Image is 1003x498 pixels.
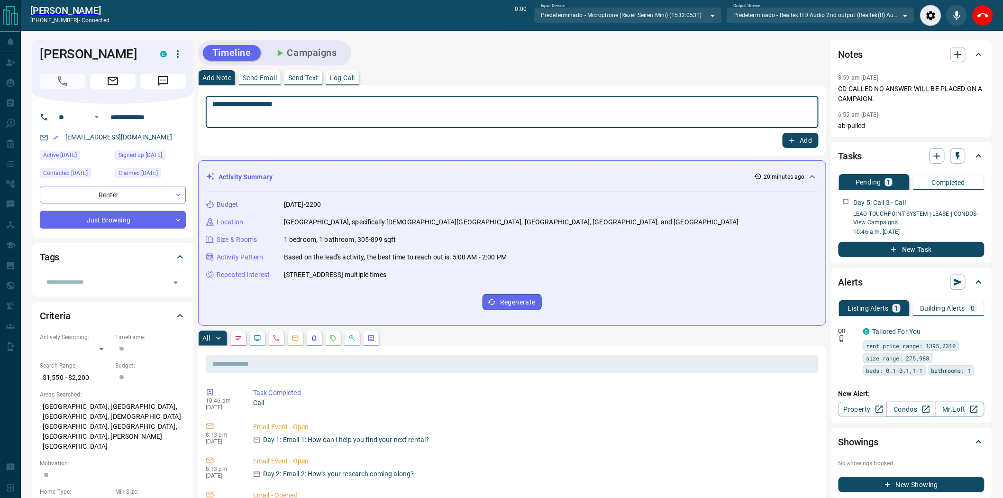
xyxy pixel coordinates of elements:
p: 1 [887,179,891,185]
div: Criteria [40,304,186,327]
a: Property [839,402,887,417]
p: [GEOGRAPHIC_DATA], [GEOGRAPHIC_DATA], [GEOGRAPHIC_DATA], [DEMOGRAPHIC_DATA][GEOGRAPHIC_DATA], [GE... [40,399,186,454]
p: Home Type: [40,488,110,496]
div: Mute [946,5,967,26]
p: Off [839,327,857,335]
p: Task Completed [253,388,815,398]
svg: Calls [273,334,280,342]
div: End Call [972,5,994,26]
p: Budget [217,200,238,210]
span: Email [90,74,136,89]
p: Based on the lead's activity, the best time to reach out is: 5:00 AM - 2:00 PM [284,252,507,262]
p: 8:59 am [DATE] [839,74,879,81]
span: Contacted [DATE] [43,168,88,178]
div: Just Browsing [40,211,186,229]
p: Activity Pattern [217,252,263,262]
div: condos.ca [863,328,870,335]
p: Day 2: Email 2: How’s your research coming along? [263,469,414,479]
div: Activity Summary20 minutes ago [206,168,818,186]
p: [PHONE_NUMBER] - [30,16,109,25]
label: Input Device [541,3,565,9]
p: Location [217,217,243,227]
p: 1 [894,305,898,312]
a: [PERSON_NAME] [30,5,109,16]
p: All [202,335,210,341]
div: Tasks [839,145,985,167]
div: Tags [40,246,186,268]
svg: Listing Alerts [310,334,318,342]
p: Timeframe: [115,333,186,341]
p: 20 minutes ago [764,173,805,181]
p: [DATE] [206,438,239,445]
p: 8:13 pm [206,466,239,472]
p: [STREET_ADDRESS] multiple times [284,270,386,280]
a: LEAD TOUCHPOINT SYSTEM | LEASE | CONDOS- View Campaigns [854,211,979,226]
svg: Requests [329,334,337,342]
button: Open [91,111,102,123]
span: Message [140,74,186,89]
button: Open [169,276,182,289]
h1: [PERSON_NAME] [40,46,146,62]
label: Output Device [733,3,760,9]
p: ab pulled [839,121,985,131]
button: Timeline [203,45,261,61]
div: Renter [40,186,186,203]
p: Budget: [115,361,186,370]
p: 0:00 [515,5,527,26]
span: Call [40,74,85,89]
div: Wed Aug 13 2025 [115,150,186,163]
p: Log Call [330,74,355,81]
svg: Opportunities [348,334,356,342]
p: Completed [932,179,966,186]
button: Regenerate [483,294,542,310]
div: Wed Aug 13 2025 [40,150,110,163]
button: Add [783,133,819,148]
span: connected [82,17,109,24]
p: 10:46 a.m. [DATE] [854,228,985,236]
p: Search Range: [40,361,110,370]
p: Size & Rooms [217,235,257,245]
p: 6:55 am [DATE] [839,111,879,118]
p: Repeated Interest [217,270,270,280]
div: Wed Aug 13 2025 [115,168,186,181]
svg: Push Notification Only [839,335,845,342]
p: Email Event - Open [253,422,815,432]
svg: Email Verified [52,134,59,141]
p: Min Size: [115,488,186,496]
p: Building Alerts [921,305,966,312]
div: Predeterminado - Microphone (Razer Seiren Mini) (1532:0531) [534,7,722,23]
div: Audio Settings [920,5,941,26]
a: Condos [887,402,936,417]
p: Add Note [202,74,231,81]
p: Day 1: Email 1: How can I help you find your next rental? [263,435,429,445]
p: Send Text [288,74,319,81]
h2: Alerts [839,275,863,290]
h2: Criteria [40,308,71,323]
p: Motivation: [40,459,186,468]
span: size range: 275,988 [866,353,930,363]
button: New Showing [839,477,985,492]
span: Signed up [DATE] [119,150,162,160]
div: condos.ca [160,51,167,57]
p: [DATE] [206,472,239,479]
p: [GEOGRAPHIC_DATA], specifically [DEMOGRAPHIC_DATA][GEOGRAPHIC_DATA], [GEOGRAPHIC_DATA], [GEOGRAPH... [284,217,739,227]
div: Predeterminado - Realtek HD Audio 2nd output (Realtek(R) Audio) [727,7,914,23]
p: 0 [971,305,975,312]
p: No showings booked [839,459,985,468]
div: Alerts [839,271,985,294]
p: [DATE] [206,404,239,411]
p: Areas Searched: [40,390,186,399]
p: Listing Alerts [848,305,889,312]
p: Pending [856,179,881,185]
p: Activity Summary [219,172,273,182]
p: Send Email [243,74,277,81]
svg: Notes [235,334,242,342]
span: Claimed [DATE] [119,168,158,178]
a: [EMAIL_ADDRESS][DOMAIN_NAME] [65,133,173,141]
p: 1 bedroom, 1 bathroom, 305-899 sqft [284,235,396,245]
div: Notes [839,43,985,66]
p: Day 5: Call 3 - Call [854,198,906,208]
span: bathrooms: 1 [931,366,971,375]
svg: Emails [292,334,299,342]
